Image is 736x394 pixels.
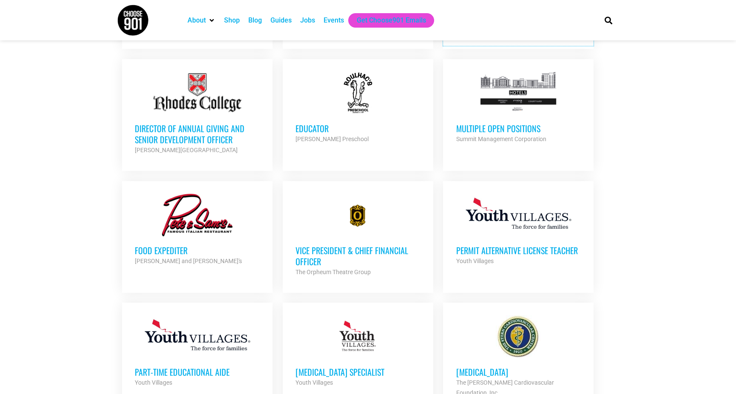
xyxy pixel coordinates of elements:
a: About [188,15,206,26]
a: Shop [224,15,240,26]
strong: Summit Management Corporation [456,136,546,142]
strong: The Orpheum Theatre Group [296,269,371,275]
strong: Youth Villages [456,258,493,264]
strong: Youth Villages [135,379,172,386]
a: Events [324,15,344,26]
h3: [MEDICAL_DATA] [456,366,581,377]
strong: [PERSON_NAME] and [PERSON_NAME]'s [135,258,242,264]
a: Jobs [300,15,315,26]
a: Vice President & Chief Financial Officer The Orpheum Theatre Group [283,181,433,290]
a: Get Choose901 Emails [357,15,426,26]
h3: [MEDICAL_DATA] Specialist [296,366,421,377]
a: Permit Alternative License Teacher Youth Villages [443,181,594,279]
h3: Part-Time Educational Aide [135,366,260,377]
strong: [PERSON_NAME] Preschool [296,136,369,142]
strong: [PERSON_NAME][GEOGRAPHIC_DATA] [135,147,238,153]
nav: Main nav [183,13,590,28]
div: About [183,13,220,28]
a: Multiple Open Positions Summit Management Corporation [443,59,594,157]
a: Blog [248,15,262,26]
h3: Director of Annual Giving and Senior Development Officer [135,123,260,145]
strong: Youth Villages [296,379,333,386]
div: Search [601,13,615,27]
h3: Permit Alternative License Teacher [456,245,581,256]
h3: Multiple Open Positions [456,123,581,134]
a: Guides [270,15,292,26]
a: Educator [PERSON_NAME] Preschool [283,59,433,157]
h3: Educator [296,123,421,134]
h3: Vice President & Chief Financial Officer [296,245,421,267]
a: Director of Annual Giving and Senior Development Officer [PERSON_NAME][GEOGRAPHIC_DATA] [122,59,273,168]
h3: Food Expediter [135,245,260,256]
a: Food Expediter [PERSON_NAME] and [PERSON_NAME]'s [122,181,273,279]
